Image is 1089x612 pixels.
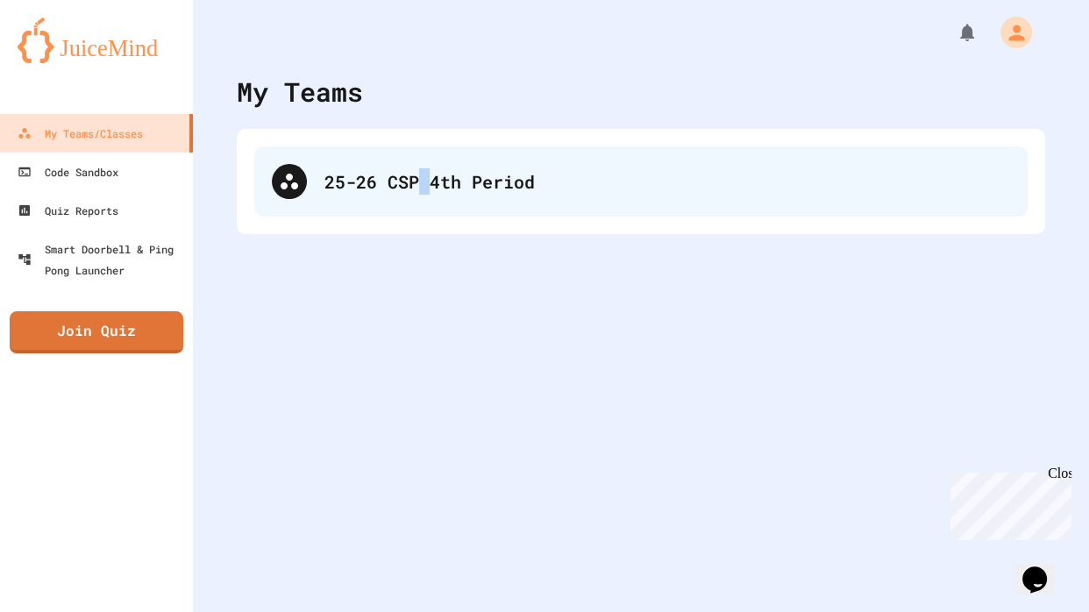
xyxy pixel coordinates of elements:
[10,311,183,353] a: Join Quiz
[254,146,1028,217] div: 25-26 CSP 4th Period
[18,161,118,182] div: Code Sandbox
[7,7,121,111] div: Chat with us now!Close
[982,12,1036,53] div: My Account
[18,200,118,221] div: Quiz Reports
[924,18,982,47] div: My Notifications
[18,123,143,144] div: My Teams/Classes
[943,466,1071,540] iframe: chat widget
[324,168,1010,195] div: 25-26 CSP 4th Period
[237,72,363,111] div: My Teams
[18,238,186,281] div: Smart Doorbell & Ping Pong Launcher
[1015,542,1071,594] iframe: chat widget
[18,18,175,63] img: logo-orange.svg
